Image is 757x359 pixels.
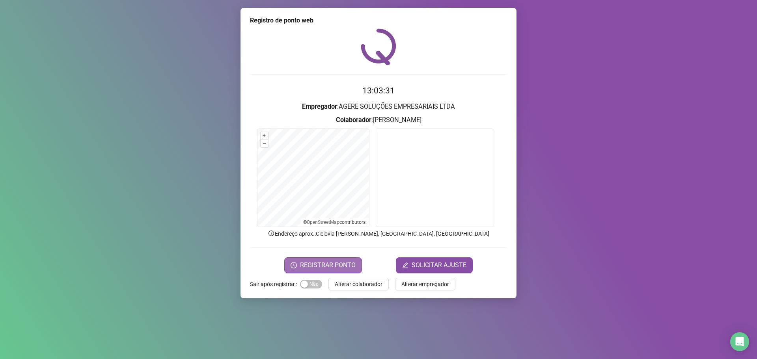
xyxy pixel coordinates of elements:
[412,260,466,270] span: SOLICITAR AJUSTE
[250,229,507,238] p: Endereço aprox. : Ciclovia [PERSON_NAME], [GEOGRAPHIC_DATA], [GEOGRAPHIC_DATA]
[362,86,395,95] time: 13:03:31
[284,257,362,273] button: REGISTRAR PONTO
[261,132,268,140] button: +
[336,116,371,124] strong: Colaborador
[291,262,297,268] span: clock-circle
[300,260,356,270] span: REGISTRAR PONTO
[328,278,389,290] button: Alterar colaborador
[250,278,300,290] label: Sair após registrar
[335,280,382,288] span: Alterar colaborador
[401,280,449,288] span: Alterar empregador
[396,257,473,273] button: editSOLICITAR AJUSTE
[250,102,507,112] h3: : AGERE SOLUÇÕES EMPRESARIAIS LTDA
[307,219,339,225] a: OpenStreetMap
[261,140,268,147] button: –
[395,278,455,290] button: Alterar empregador
[730,332,749,351] div: Open Intercom Messenger
[302,103,337,110] strong: Empregador
[303,219,367,225] li: © contributors.
[250,16,507,25] div: Registro de ponto web
[402,262,408,268] span: edit
[250,115,507,125] h3: : [PERSON_NAME]
[361,28,396,65] img: QRPoint
[268,230,275,237] span: info-circle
